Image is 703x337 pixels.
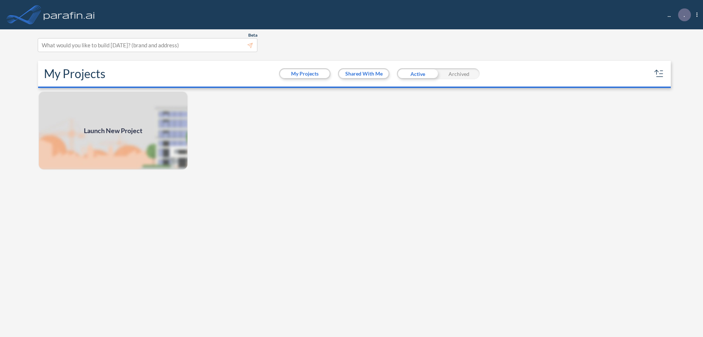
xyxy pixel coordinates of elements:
[38,91,188,170] a: Launch New Project
[656,8,698,21] div: ...
[684,11,685,18] p: .
[438,68,480,79] div: Archived
[42,7,96,22] img: logo
[653,68,665,80] button: sort
[280,69,330,78] button: My Projects
[339,69,388,78] button: Shared With Me
[397,68,438,79] div: Active
[84,126,142,136] span: Launch New Project
[38,91,188,170] img: add
[44,67,105,81] h2: My Projects
[248,32,257,38] span: Beta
